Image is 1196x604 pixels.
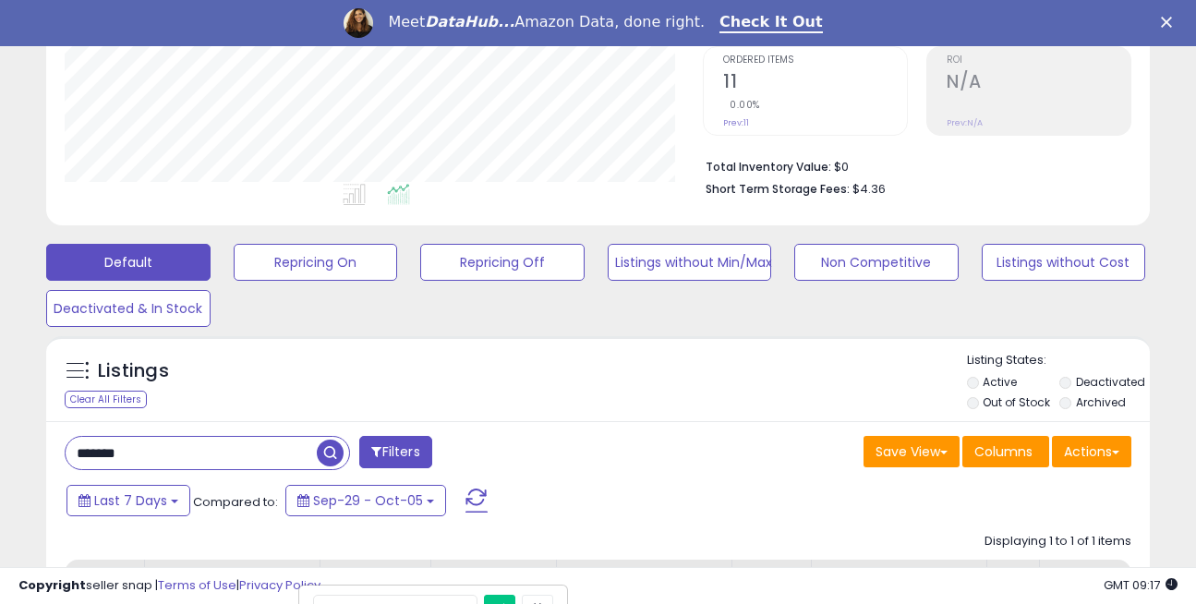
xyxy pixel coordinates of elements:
[608,244,772,281] button: Listings without Min/Max
[985,533,1131,550] div: Displaying 1 to 1 of 1 items
[1076,374,1145,390] label: Deactivated
[962,436,1049,467] button: Columns
[723,117,749,128] small: Prev: 11
[158,576,236,594] a: Terms of Use
[425,13,514,30] i: DataHub...
[864,436,960,467] button: Save View
[94,491,167,510] span: Last 7 Days
[234,244,398,281] button: Repricing On
[947,117,983,128] small: Prev: N/A
[388,13,705,31] div: Meet Amazon Data, done right.
[852,180,886,198] span: $4.36
[193,493,278,511] span: Compared to:
[967,352,1150,369] p: Listing States:
[706,159,831,175] b: Total Inventory Value:
[706,181,850,197] b: Short Term Storage Fees:
[723,98,760,112] small: 0.00%
[1104,576,1178,594] span: 2025-10-13 09:17 GMT
[1076,394,1126,410] label: Archived
[98,358,169,384] h5: Listings
[18,576,86,594] strong: Copyright
[239,576,320,594] a: Privacy Policy
[313,491,423,510] span: Sep-29 - Oct-05
[719,13,823,33] a: Check It Out
[974,442,1033,461] span: Columns
[359,436,431,468] button: Filters
[18,577,320,595] div: seller snap | |
[344,8,373,38] img: Profile image for Georgie
[982,244,1146,281] button: Listings without Cost
[65,391,147,408] div: Clear All Filters
[1161,17,1179,28] div: Close
[947,71,1130,96] h2: N/A
[983,374,1017,390] label: Active
[1052,436,1131,467] button: Actions
[66,485,190,516] button: Last 7 Days
[723,71,907,96] h2: 11
[285,485,446,516] button: Sep-29 - Oct-05
[947,55,1130,66] span: ROI
[706,154,1117,176] li: $0
[420,244,585,281] button: Repricing Off
[46,290,211,327] button: Deactivated & In Stock
[46,244,211,281] button: Default
[794,244,959,281] button: Non Competitive
[983,394,1050,410] label: Out of Stock
[723,55,907,66] span: Ordered Items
